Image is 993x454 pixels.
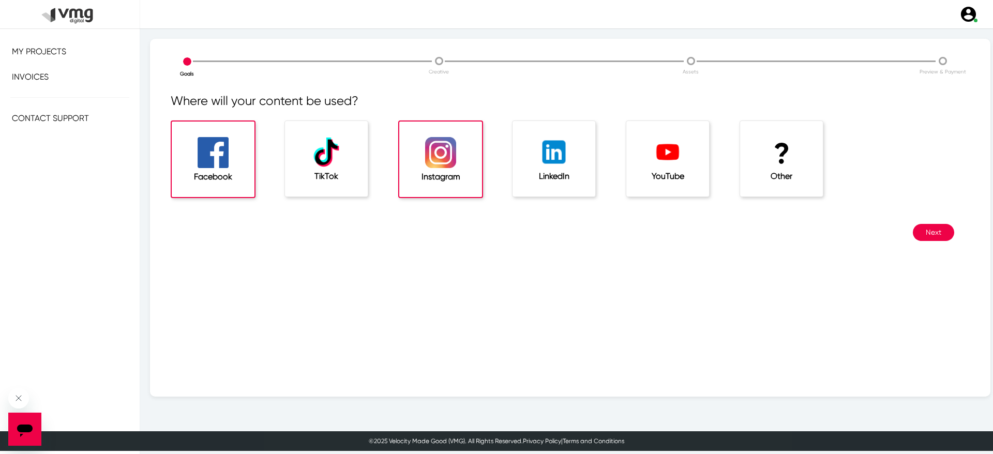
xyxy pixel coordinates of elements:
h5: Facebook [192,172,234,181]
a: Privacy Policy [523,437,561,445]
button: Next [913,224,954,241]
span: Hi. Need any help? [6,7,74,16]
span: Contact Support [12,113,89,123]
img: tiktok.png [311,137,342,168]
img: facebook_logo.png [198,137,229,168]
iframe: Button to launch messaging window [8,413,41,446]
span: My Projects [12,47,66,56]
h5: TikTok [306,171,347,181]
iframe: Close message [8,388,29,408]
h5: YouTube [647,171,688,181]
a: Terms and Conditions [563,437,624,445]
p: Where will your content be used? [171,92,970,120]
h1: ? [761,137,802,171]
p: Goals [62,70,313,78]
p: Creative [313,68,565,75]
span: Invoices [12,72,49,82]
p: Assets [565,68,817,75]
img: YouTube-Play-01.png [652,137,683,168]
h5: Other [761,171,802,181]
a: user [953,5,983,23]
h5: Instagram [420,172,461,181]
img: user [959,5,977,23]
img: 2016_instagram_logo_new.png [425,137,456,168]
img: linkedin-40.png [538,137,569,168]
h5: LinkedIn [533,171,575,181]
